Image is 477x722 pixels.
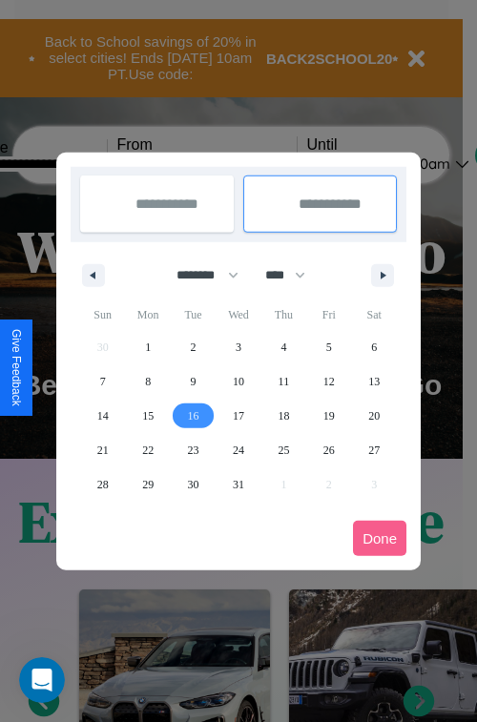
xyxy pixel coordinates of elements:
span: 10 [233,364,244,399]
span: Wed [216,299,260,330]
span: 24 [233,433,244,467]
button: 11 [261,364,306,399]
button: 5 [306,330,351,364]
button: 23 [171,433,216,467]
span: 21 [97,433,109,467]
span: 3 [236,330,241,364]
span: 31 [233,467,244,502]
span: 13 [368,364,380,399]
iframe: Intercom live chat [19,657,65,703]
span: 9 [191,364,197,399]
span: 2 [191,330,197,364]
button: 21 [80,433,125,467]
button: 1 [125,330,170,364]
button: 6 [352,330,397,364]
span: 19 [323,399,335,433]
span: 25 [278,433,289,467]
button: 20 [352,399,397,433]
span: 6 [371,330,377,364]
span: 4 [280,330,286,364]
span: 12 [323,364,335,399]
span: 7 [100,364,106,399]
span: Tue [171,299,216,330]
button: 31 [216,467,260,502]
button: 14 [80,399,125,433]
span: 5 [326,330,332,364]
button: 7 [80,364,125,399]
span: Thu [261,299,306,330]
span: 18 [278,399,289,433]
button: 8 [125,364,170,399]
span: 17 [233,399,244,433]
span: 20 [368,399,380,433]
span: 29 [142,467,154,502]
button: 22 [125,433,170,467]
span: 28 [97,467,109,502]
button: 19 [306,399,351,433]
span: 14 [97,399,109,433]
div: Give Feedback [10,329,23,406]
button: 18 [261,399,306,433]
button: 3 [216,330,260,364]
button: 13 [352,364,397,399]
button: 24 [216,433,260,467]
button: 16 [171,399,216,433]
span: 22 [142,433,154,467]
span: 26 [323,433,335,467]
span: 15 [142,399,154,433]
span: 1 [145,330,151,364]
button: Done [353,521,406,556]
button: 10 [216,364,260,399]
button: 4 [261,330,306,364]
span: 23 [188,433,199,467]
button: 26 [306,433,351,467]
button: 28 [80,467,125,502]
button: 12 [306,364,351,399]
button: 15 [125,399,170,433]
span: 11 [279,364,290,399]
span: Fri [306,299,351,330]
span: Sat [352,299,397,330]
button: 17 [216,399,260,433]
button: 9 [171,364,216,399]
span: 8 [145,364,151,399]
span: Sun [80,299,125,330]
button: 25 [261,433,306,467]
button: 2 [171,330,216,364]
span: 27 [368,433,380,467]
button: 27 [352,433,397,467]
span: 16 [188,399,199,433]
span: Mon [125,299,170,330]
button: 30 [171,467,216,502]
span: 30 [188,467,199,502]
button: 29 [125,467,170,502]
